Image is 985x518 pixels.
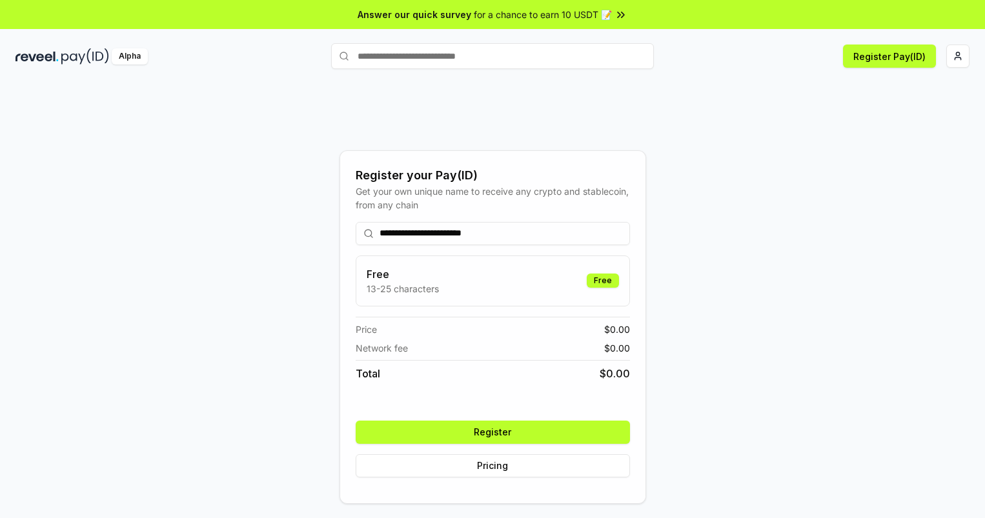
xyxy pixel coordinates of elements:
[843,45,936,68] button: Register Pay(ID)
[367,266,439,282] h3: Free
[356,454,630,477] button: Pricing
[358,8,471,21] span: Answer our quick survey
[112,48,148,65] div: Alpha
[367,282,439,295] p: 13-25 characters
[61,48,109,65] img: pay_id
[604,341,630,355] span: $ 0.00
[474,8,612,21] span: for a chance to earn 10 USDT 📝
[604,323,630,336] span: $ 0.00
[15,48,59,65] img: reveel_dark
[356,421,630,444] button: Register
[356,166,630,184] div: Register your Pay(ID)
[356,184,630,212] div: Get your own unique name to receive any crypto and stablecoin, from any chain
[587,274,619,288] div: Free
[356,341,408,355] span: Network fee
[356,323,377,336] span: Price
[600,366,630,381] span: $ 0.00
[356,366,380,381] span: Total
